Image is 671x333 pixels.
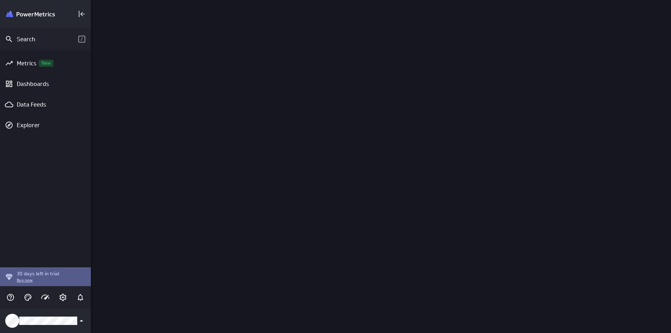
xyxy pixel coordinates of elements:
[5,291,16,303] div: Help & PowerMetrics Assistant
[74,291,86,303] div: Notifications
[17,121,89,129] div: Explorer
[76,8,88,20] div: Collapse
[39,61,53,65] span: New
[17,277,59,283] p: Buy now
[17,80,74,88] div: Dashboards
[24,293,32,302] svg: Themes
[22,291,34,303] div: Themes
[6,11,55,17] img: Klipfolio PowerMetrics Banner
[17,35,78,43] div: Search
[17,270,59,277] p: 30 days left in trial
[17,101,74,108] div: Data Feeds
[41,293,50,302] svg: Usage
[59,293,67,302] svg: Account and settings
[78,36,85,43] span: /
[57,291,69,303] div: Account and settings
[17,59,74,67] div: Metrics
